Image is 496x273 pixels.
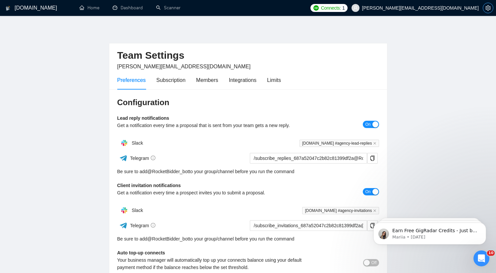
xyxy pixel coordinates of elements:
div: Members [196,76,218,84]
img: upwork-logo.png [313,5,319,11]
span: [DOMAIN_NAME] #agency-invitations [302,207,379,214]
a: @RocketBidder_bot [147,235,189,242]
div: Limits [267,76,281,84]
span: [DOMAIN_NAME] #agency-lead-replies [300,140,379,147]
span: On [365,121,370,128]
div: Be sure to add to your group/channel before you run the command [117,235,379,242]
span: Slack [132,208,143,213]
span: info-circle [151,223,155,228]
span: 10 [487,250,495,256]
div: Your business manager will automatically top up your connects balance using your default payment ... [117,256,314,271]
img: hpQkSZIkSZIkSZIkSZIkSZIkSZIkSZIkSZIkSZIkSZIkSZIkSZIkSZIkSZIkSZIkSZIkSZIkSZIkSZIkSZIkSZIkSZIkSZIkS... [118,136,131,150]
div: Subscription [156,76,186,84]
span: Telegram [130,156,155,161]
a: homeHome [80,5,99,11]
b: Auto top-up connects [117,250,165,255]
button: copy [367,153,378,164]
h3: Configuration [117,97,379,108]
a: searchScanner [156,5,181,11]
span: Off [371,259,377,266]
span: user [353,6,358,10]
img: logo [6,3,10,14]
h2: Team Settings [117,49,379,62]
span: setting [483,5,493,11]
div: Preferences [117,76,146,84]
a: setting [483,5,493,11]
div: Be sure to add to your group/channel before you run the command [117,168,379,175]
span: Slack [132,140,143,146]
span: On [365,188,370,195]
span: copy [367,156,377,161]
iframe: Intercom live chat [473,250,489,266]
img: ww3wtPAAAAAElFTkSuQmCC [119,221,128,230]
span: info-circle [151,156,155,160]
img: ww3wtPAAAAAElFTkSuQmCC [119,154,128,162]
b: Lead reply notifications [117,115,169,121]
span: Connects: [321,4,341,12]
b: Client invitation notifications [117,183,181,188]
iframe: Intercom notifications message [363,209,496,255]
div: Get a notification every time a proposal that is sent from your team gets a new reply. [117,122,314,129]
span: Telegram [130,223,155,228]
span: 1 [342,4,345,12]
button: setting [483,3,493,13]
a: @RocketBidder_bot [147,168,189,175]
span: close [373,142,376,145]
div: Integrations [229,76,257,84]
img: hpQkSZIkSZIkSZIkSZIkSZIkSZIkSZIkSZIkSZIkSZIkSZIkSZIkSZIkSZIkSZIkSZIkSZIkSZIkSZIkSZIkSZIkSZIkSZIkS... [118,204,131,217]
div: Get a notification every time a prospect invites you to submit a proposal. [117,189,314,196]
a: dashboardDashboard [113,5,143,11]
span: [PERSON_NAME][EMAIL_ADDRESS][DOMAIN_NAME] [117,64,251,69]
